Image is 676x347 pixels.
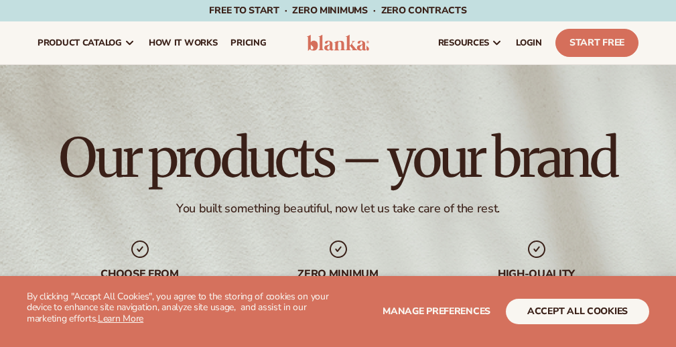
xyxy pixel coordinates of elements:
[209,4,466,17] span: Free to start · ZERO minimums · ZERO contracts
[38,38,122,48] span: product catalog
[149,38,218,48] span: How It Works
[98,312,143,325] a: Learn More
[509,21,549,64] a: LOGIN
[54,268,226,293] div: Choose from 450+ Skus
[516,38,542,48] span: LOGIN
[230,38,266,48] span: pricing
[431,21,509,64] a: resources
[506,299,649,324] button: accept all cookies
[59,131,616,185] h1: Our products – your brand
[31,21,142,64] a: product catalog
[224,21,273,64] a: pricing
[383,305,490,318] span: Manage preferences
[253,268,424,293] div: Zero minimum order quantities
[176,201,500,216] div: You built something beautiful, now let us take care of the rest.
[451,268,622,293] div: High-quality product formulas
[438,38,489,48] span: resources
[142,21,224,64] a: How It Works
[27,291,338,325] p: By clicking "Accept All Cookies", you agree to the storing of cookies on your device to enhance s...
[555,29,638,57] a: Start Free
[307,35,369,51] img: logo
[383,299,490,324] button: Manage preferences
